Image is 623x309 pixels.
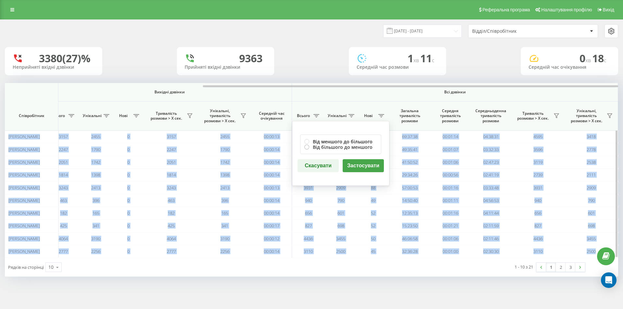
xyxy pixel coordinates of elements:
[8,159,40,165] span: [PERSON_NAME]
[8,264,44,270] span: Рядків на сторінці
[430,220,470,232] td: 00:01:21
[371,223,375,229] span: 52
[546,263,556,272] a: 1
[533,134,543,139] span: 4595
[336,236,345,242] span: 3455
[588,210,595,216] span: 601
[251,156,292,169] td: 00:00:14
[587,172,596,178] span: 2111
[470,207,511,220] td: 04:11:44
[220,248,229,254] span: 2256
[304,236,313,242] span: 4436
[62,89,277,95] span: Вихідні дзвінки
[533,147,543,152] span: 3596
[59,248,68,254] span: 2777
[251,181,292,194] td: 00:00:13
[389,181,430,194] td: 57:00:53
[91,185,100,191] span: 2413
[8,248,40,254] span: [PERSON_NAME]
[13,65,94,70] div: Неприйняті вхідні дзвінки
[91,172,100,178] span: 1398
[8,134,40,139] span: [PERSON_NAME]
[8,172,40,178] span: [PERSON_NAME]
[603,7,614,12] span: Вихід
[8,210,40,216] span: [PERSON_NAME]
[534,197,541,203] span: 940
[127,223,129,229] span: 0
[304,248,313,254] span: 3110
[92,210,99,216] span: 165
[10,113,53,118] span: Співробітник
[389,207,430,220] td: 12:35:13
[568,108,605,124] span: Унікальні, тривалість розмови > Х сек.
[91,248,100,254] span: 2256
[251,220,292,232] td: 00:00:17
[389,143,430,156] td: 49:35:41
[604,57,606,64] span: c
[592,51,606,65] span: 18
[389,169,430,181] td: 29:34:26
[515,264,533,270] div: 1 - 10 з 21
[127,172,129,178] span: 0
[587,248,596,254] span: 2500
[251,194,292,207] td: 00:00:14
[256,111,287,121] span: Середній час очікування
[167,147,176,152] span: 2247
[430,130,470,143] td: 00:01:14
[371,210,375,216] span: 52
[127,185,129,191] span: 0
[59,185,68,191] span: 3243
[59,147,68,152] span: 2247
[221,223,228,229] span: 341
[601,272,617,288] div: Open Intercom Messenger
[357,65,438,70] div: Середній час розмови
[514,111,552,121] span: Тривалість розмови > Х сек.
[167,134,176,139] span: 3157
[167,185,176,191] span: 3243
[83,113,102,118] span: Унікальні
[127,248,129,254] span: 0
[168,197,175,203] span: 463
[304,185,313,191] span: 3931
[389,245,430,258] td: 32:36:28
[587,236,596,242] span: 3455
[8,197,40,203] span: [PERSON_NAME]
[295,113,311,118] span: Всього
[298,159,339,172] button: Скасувати
[587,185,596,191] span: 2909
[305,210,312,216] span: 656
[91,236,100,242] span: 3190
[389,220,430,232] td: 15:23:50
[533,185,543,191] span: 3931
[221,197,228,203] span: 396
[220,236,229,242] span: 3190
[337,223,344,229] span: 698
[8,223,40,229] span: [PERSON_NAME]
[148,111,185,121] span: Тривалість розмови > Х сек.
[167,248,176,254] span: 2777
[413,57,420,64] span: хв
[534,223,541,229] span: 827
[541,7,592,12] span: Налаштування профілю
[470,156,511,169] td: 02:47:23
[533,159,543,165] span: 3119
[167,159,176,165] span: 2051
[371,248,375,254] span: 45
[336,185,345,191] span: 2909
[470,169,511,181] td: 02:41:19
[8,147,40,152] span: [PERSON_NAME]
[556,263,566,272] a: 2
[430,181,470,194] td: 00:01:16
[580,51,592,65] span: 0
[533,236,543,242] span: 4436
[50,113,67,118] span: Всього
[251,130,292,143] td: 00:00:13
[220,185,229,191] span: 2413
[435,108,466,124] span: Середня тривалість розмови
[328,113,347,118] span: Унікальні
[588,197,595,203] span: 790
[59,172,68,178] span: 1814
[305,197,312,203] span: 940
[127,197,129,203] span: 0
[201,108,238,124] span: Унікальні, тривалість розмови > Х сек.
